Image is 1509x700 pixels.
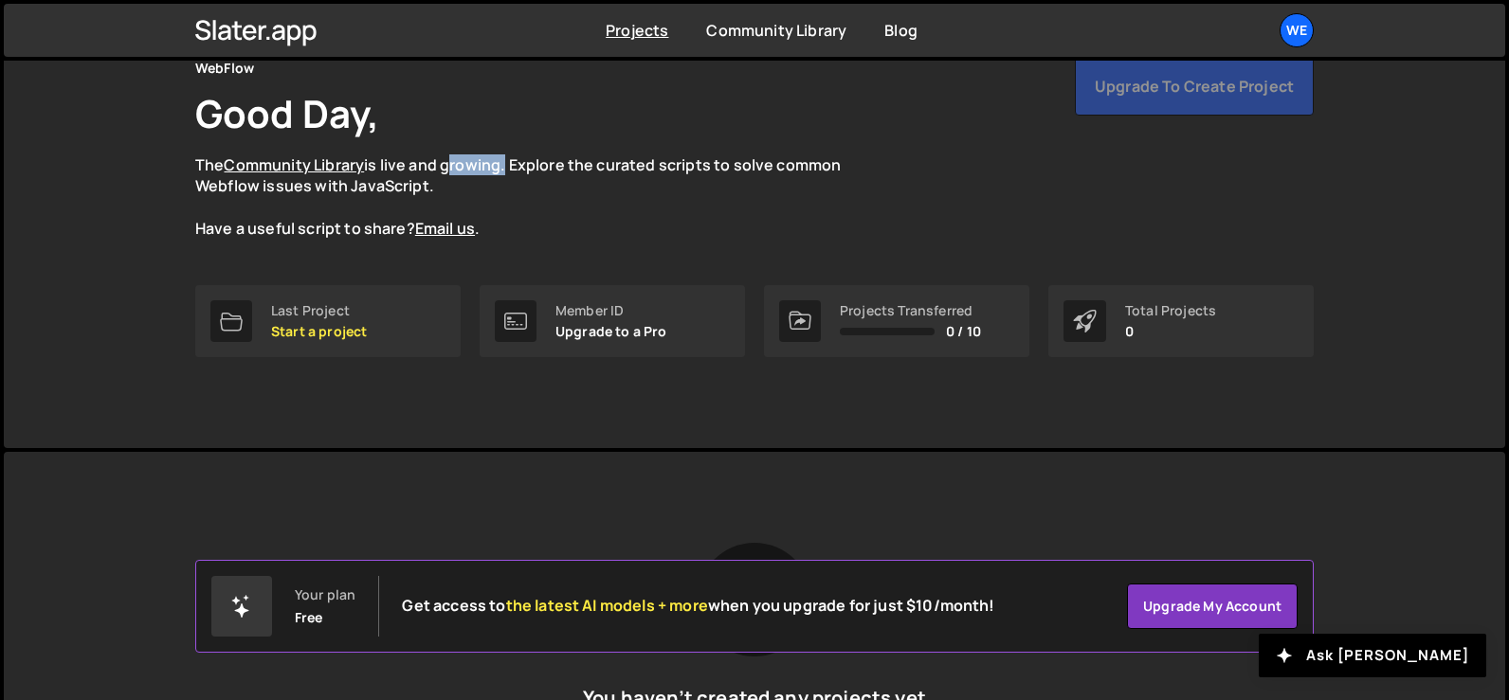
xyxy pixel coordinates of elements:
[415,218,475,239] a: Email us
[402,597,994,615] h2: Get access to when you upgrade for just $10/month!
[555,324,667,339] p: Upgrade to a Pro
[295,610,323,625] div: Free
[1259,634,1486,677] button: Ask [PERSON_NAME]
[271,303,367,318] div: Last Project
[271,324,367,339] p: Start a project
[946,324,981,339] span: 0 / 10
[506,595,708,616] span: the latest AI models + more
[840,303,981,318] div: Projects Transferred
[195,154,878,240] p: The is live and growing. Explore the curated scripts to solve common Webflow issues with JavaScri...
[195,285,461,357] a: Last Project Start a project
[1127,583,1298,629] a: Upgrade my account
[706,20,846,41] a: Community Library
[195,57,254,80] div: WebFlow
[606,20,668,41] a: Projects
[1125,303,1216,318] div: Total Projects
[1280,13,1314,47] a: We
[1125,324,1216,339] p: 0
[195,87,379,139] h1: Good Day,
[555,303,667,318] div: Member ID
[295,587,355,602] div: Your plan
[224,154,364,175] a: Community Library
[884,20,918,41] a: Blog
